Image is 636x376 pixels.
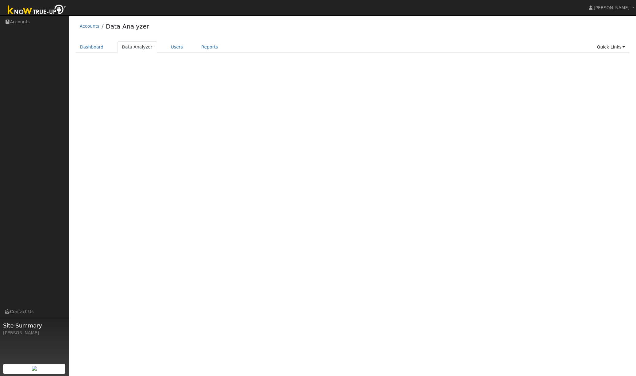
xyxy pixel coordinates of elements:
a: Reports [197,41,222,53]
a: Data Analyzer [106,23,149,30]
a: Dashboard [75,41,108,53]
div: [PERSON_NAME] [3,330,66,336]
a: Quick Links [592,41,630,53]
a: Accounts [80,24,99,29]
span: Site Summary [3,321,66,330]
span: [PERSON_NAME] [594,5,630,10]
img: Know True-Up [5,3,69,17]
img: retrieve [32,366,37,371]
a: Users [166,41,188,53]
a: Data Analyzer [117,41,157,53]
